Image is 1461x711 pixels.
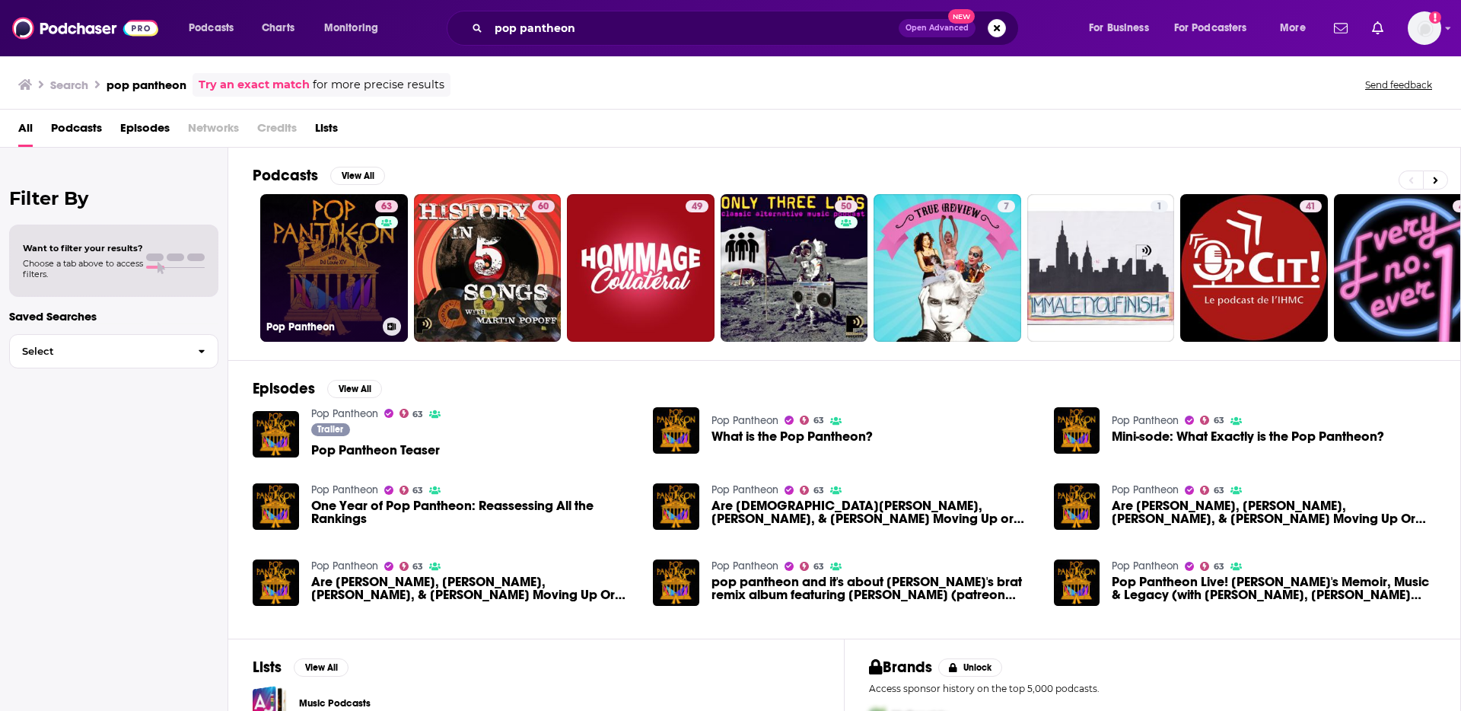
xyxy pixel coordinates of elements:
[1200,562,1224,571] a: 63
[567,194,715,342] a: 49
[1112,483,1179,496] a: Pop Pantheon
[1180,194,1328,342] a: 41
[711,414,778,427] a: Pop Pantheon
[1089,18,1149,39] span: For Business
[1214,563,1224,570] span: 63
[1408,11,1441,45] img: User Profile
[253,379,315,398] h2: Episodes
[412,563,423,570] span: 63
[835,200,858,212] a: 50
[253,379,382,398] a: EpisodesView All
[252,16,304,40] a: Charts
[294,658,349,677] button: View All
[260,194,408,342] a: 63Pop Pantheon
[869,658,932,677] h2: Brands
[800,486,824,495] a: 63
[381,199,392,215] span: 63
[1429,11,1441,24] svg: Add a profile image
[1408,11,1441,45] span: Logged in as heidiv
[711,430,873,443] a: What is the Pop Pantheon?
[9,309,218,324] p: Saved Searches
[800,416,824,425] a: 63
[1004,199,1009,215] span: 7
[653,560,699,606] a: pop pantheon and it's about charli xcx's brat remix album featuring reanna cruz (patreon preview)
[461,11,1033,46] div: Search podcasts, credits, & more...
[1078,16,1168,40] button: open menu
[189,18,234,39] span: Podcasts
[938,658,1003,677] button: Unlock
[1112,560,1179,572] a: Pop Pantheon
[1054,407,1100,454] img: Mini-sode: What Exactly is the Pop Pantheon?
[253,411,299,458] a: Pop Pantheon Teaser
[412,487,423,494] span: 63
[906,24,969,32] span: Open Advanced
[874,194,1021,342] a: 7
[998,200,1015,212] a: 7
[538,199,549,215] span: 60
[1306,199,1316,215] span: 41
[1054,483,1100,530] img: Are Miley Cryus, Drake, The Weeknd, & Ed Sheeran Moving Up Or Down in the Pop Pantheon?
[532,200,555,212] a: 60
[50,78,88,92] h3: Search
[1112,575,1436,601] a: Pop Pantheon Live! Britney's Memoir, Music & Legacy (with Jason King, Troy McEady and Kirbie John...
[1366,15,1389,41] a: Show notifications dropdown
[711,483,778,496] a: Pop Pantheon
[653,407,699,454] img: What is the Pop Pantheon?
[869,683,1436,694] p: Access sponsor history on the top 5,000 podcasts.
[311,499,635,525] a: One Year of Pop Pantheon: Reassessing All the Rankings
[1269,16,1325,40] button: open menu
[10,346,186,356] span: Select
[262,18,294,39] span: Charts
[1214,417,1224,424] span: 63
[9,334,218,368] button: Select
[23,243,143,253] span: Want to filter your results?
[253,560,299,606] img: Are Miley Cryus, Drake, The Weeknd, & Ed Sheeran Moving Up Or Down in the Pop Pantheon?
[311,575,635,601] a: Are Miley Cryus, Drake, The Weeknd, & Ed Sheeran Moving Up Or Down in the Pop Pantheon?
[414,194,562,342] a: 60
[315,116,338,147] a: Lists
[899,19,976,37] button: Open AdvancedNew
[1174,18,1247,39] span: For Podcasters
[841,199,851,215] span: 50
[199,76,310,94] a: Try an exact match
[12,14,158,43] img: Podchaser - Follow, Share and Rate Podcasts
[107,78,186,92] h3: pop pantheon
[653,483,699,530] img: Are Lady Gaga, Drake, & Selena Gomez Moving Up or Down in the Pop Pantheon?
[120,116,170,147] span: Episodes
[711,499,1036,525] a: Are Lady Gaga, Drake, & Selena Gomez Moving Up or Down in the Pop Pantheon?
[1200,486,1224,495] a: 63
[1214,487,1224,494] span: 63
[317,425,343,434] span: Trailer
[686,200,708,212] a: 49
[813,417,824,424] span: 63
[1164,16,1269,40] button: open menu
[412,411,423,418] span: 63
[1112,430,1384,443] span: Mini-sode: What Exactly is the Pop Pantheon?
[51,116,102,147] a: Podcasts
[311,483,378,496] a: Pop Pantheon
[1027,194,1175,342] a: 1
[9,187,218,209] h2: Filter By
[253,658,349,677] a: ListsView All
[314,16,398,40] button: open menu
[721,194,868,342] a: 50
[311,444,440,457] a: Pop Pantheon Teaser
[1300,200,1322,212] a: 41
[1054,560,1100,606] a: Pop Pantheon Live! Britney's Memoir, Music & Legacy (with Jason King, Troy McEady and Kirbie John...
[23,258,143,279] span: Choose a tab above to access filters.
[1157,199,1162,215] span: 1
[711,560,778,572] a: Pop Pantheon
[253,658,282,677] h2: Lists
[399,486,424,495] a: 63
[399,409,424,418] a: 63
[711,499,1036,525] span: Are [DEMOGRAPHIC_DATA][PERSON_NAME], [PERSON_NAME], & [PERSON_NAME] Moving Up or Down in the Pop ...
